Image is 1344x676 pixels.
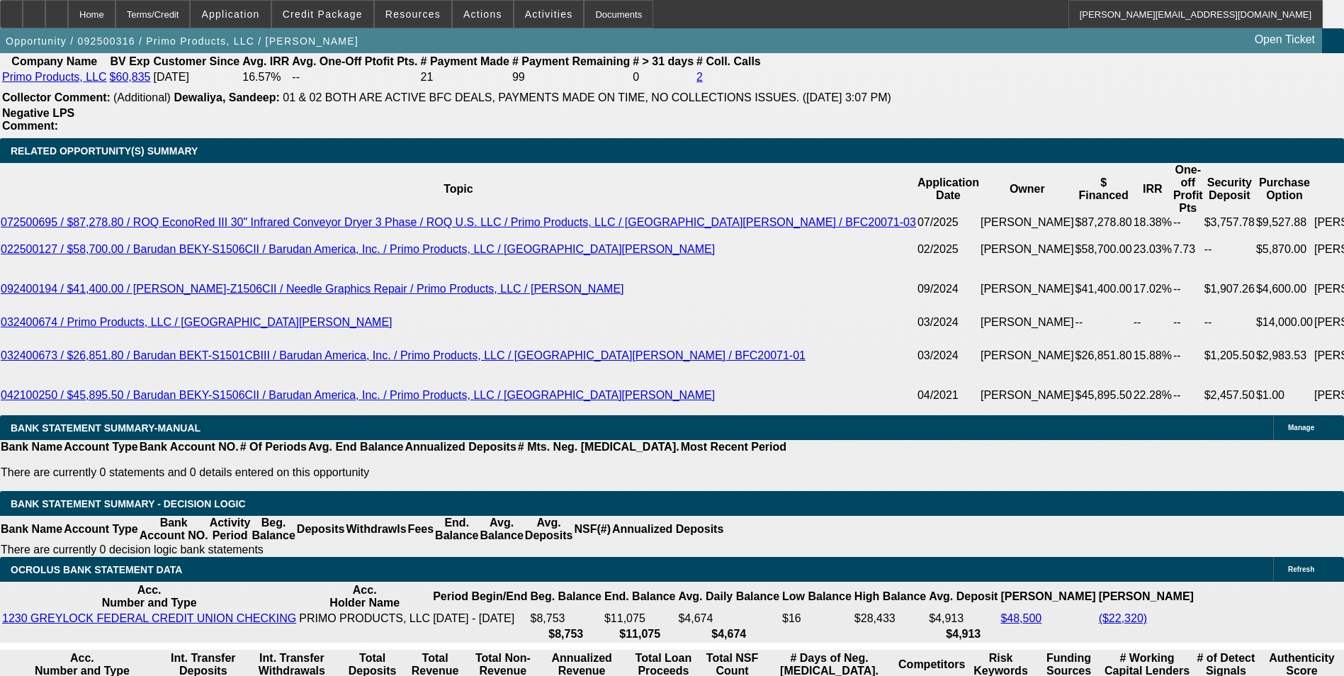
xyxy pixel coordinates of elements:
th: Avg. Deposits [524,516,574,543]
th: Purchase Option [1255,163,1314,215]
b: Dewaliya, Sandeep: [174,91,279,103]
td: [PERSON_NAME] [980,336,1075,376]
th: IRR [1133,163,1173,215]
td: $1,907.26 [1204,269,1255,309]
span: Refresh [1288,565,1314,573]
th: High Balance [854,583,927,610]
td: $4,600.00 [1255,269,1314,309]
th: Account Type [63,440,139,454]
a: 022500127 / $58,700.00 / Barudan BEKY-S1506CII / Barudan America, Inc. / Primo Products, LLC / [G... [1,243,715,255]
td: 02/2025 [917,230,980,269]
td: -- [1204,230,1255,269]
b: # > 31 days [633,55,694,67]
a: 032400673 / $26,851.80 / Barudan BEKT-S1501CBIII / Barudan America, Inc. / Primo Products, LLC / ... [1,349,806,361]
th: [PERSON_NAME] [1098,583,1195,610]
td: $8,753 [529,612,602,626]
td: 21 [420,70,510,84]
td: $1,205.50 [1204,336,1255,376]
a: 042100250 / $45,895.50 / Barudan BEKY-S1506CII / Barudan America, Inc. / Primo Products, LLC / [G... [1,389,715,401]
b: Collector Comment: [2,91,111,103]
span: RELATED OPPORTUNITY(S) SUMMARY [11,145,198,157]
th: NSF(#) [573,516,611,543]
button: Application [191,1,270,28]
td: PRIMO PRODUCTS, LLC [298,612,431,626]
b: Customer Since [153,55,239,67]
td: 03/2024 [917,309,980,336]
th: Fees [407,516,434,543]
td: $3,757.78 [1204,215,1255,230]
button: Resources [375,1,451,28]
td: 22.28% [1133,376,1173,415]
th: Beg. Balance [251,516,295,543]
td: 18.38% [1133,215,1173,230]
th: # Mts. Neg. [MEDICAL_DATA]. [517,440,680,454]
b: Avg. One-Off Ptofit Pts. [292,55,417,67]
th: Activity Period [209,516,252,543]
a: ($22,320) [1099,612,1148,624]
td: -- [1173,309,1204,336]
th: $8,753 [529,627,602,641]
th: Withdrawls [345,516,407,543]
th: Bank Account NO. [139,440,239,454]
th: Account Type [63,516,139,543]
th: Low Balance [781,583,852,610]
td: $4,913 [928,612,998,626]
td: [PERSON_NAME] [980,376,1075,415]
td: 7.73 [1173,230,1204,269]
th: Owner [980,163,1075,215]
th: Beg. Balance [529,583,602,610]
td: $45,895.50 [1075,376,1133,415]
th: $11,075 [604,627,676,641]
span: Opportunity / 092500316 / Primo Products, LLC / [PERSON_NAME] [6,35,358,47]
th: $ Financed [1075,163,1133,215]
a: Open Ticket [1249,28,1321,52]
td: $2,983.53 [1255,336,1314,376]
td: [PERSON_NAME] [980,215,1075,230]
td: 04/2021 [917,376,980,415]
td: -- [291,70,418,84]
td: [PERSON_NAME] [980,309,1075,336]
td: -- [1173,215,1204,230]
td: $4,674 [677,612,780,626]
th: Annualized Deposits [611,516,724,543]
span: Credit Package [283,9,363,20]
th: End. Balance [604,583,676,610]
td: 23.03% [1133,230,1173,269]
td: 15.88% [1133,336,1173,376]
td: -- [1075,309,1133,336]
button: Activities [514,1,584,28]
button: Actions [453,1,513,28]
span: OCROLUS BANK STATEMENT DATA [11,564,182,575]
td: -- [1173,336,1204,376]
td: $11,075 [604,612,676,626]
td: $58,700.00 [1075,230,1133,269]
a: Primo Products, LLC [2,71,107,83]
td: $5,870.00 [1255,230,1314,269]
td: 99 [512,70,631,84]
span: (Additional) [113,91,171,103]
th: One-off Profit Pts [1173,163,1204,215]
th: Deposits [296,516,346,543]
p: There are currently 0 statements and 0 details entered on this opportunity [1,466,786,479]
a: 032400674 / Primo Products, LLC / [GEOGRAPHIC_DATA][PERSON_NAME] [1,316,393,328]
td: $14,000.00 [1255,309,1314,336]
td: $16 [781,612,852,626]
td: [PERSON_NAME] [980,230,1075,269]
td: -- [1173,376,1204,415]
b: Company Name [11,55,97,67]
span: Bank Statement Summary - Decision Logic [11,498,246,509]
th: # Of Periods [239,440,307,454]
td: $26,851.80 [1075,336,1133,376]
b: Negative LPS Comment: [2,107,74,132]
td: 09/2024 [917,269,980,309]
td: 07/2025 [917,215,980,230]
td: 16.57% [242,70,290,84]
td: -- [1173,269,1204,309]
b: # Payment Made [421,55,509,67]
td: -- [1133,309,1173,336]
th: Avg. Balance [479,516,524,543]
th: Acc. Number and Type [1,583,297,610]
th: Bank Account NO. [139,516,209,543]
th: Annualized Deposits [404,440,516,454]
span: Application [201,9,259,20]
